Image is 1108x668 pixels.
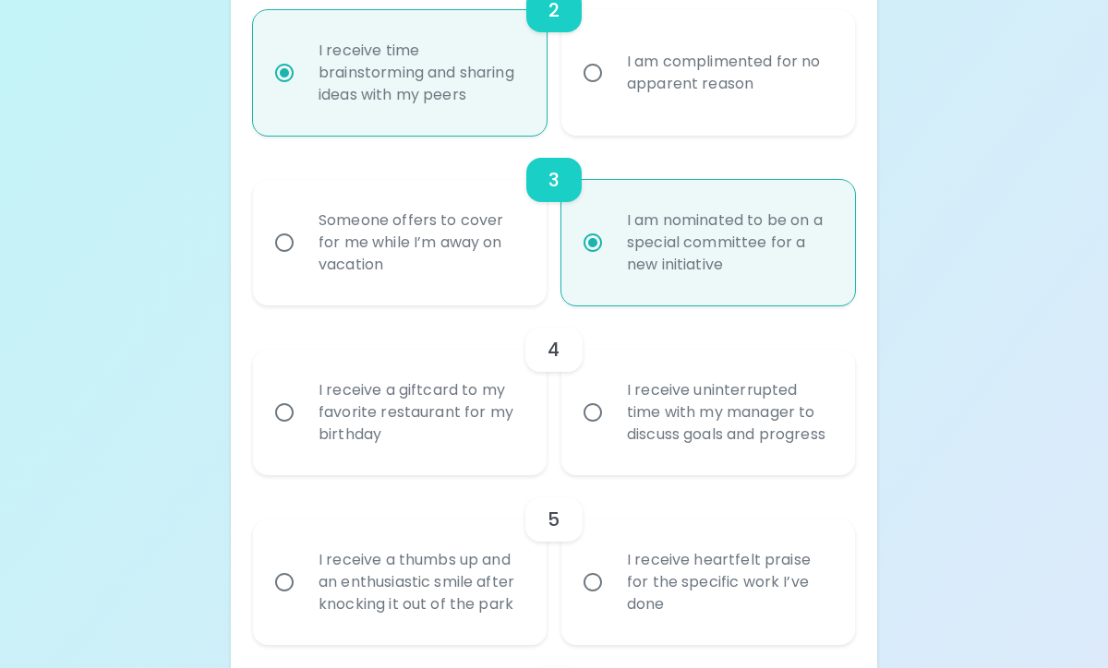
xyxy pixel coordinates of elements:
div: I receive uninterrupted time with my manager to discuss goals and progress [612,357,845,468]
h6: 5 [548,505,560,534]
h6: 4 [548,335,560,364]
div: Someone offers to cover for me while I’m away on vacation [304,187,536,298]
div: I receive a thumbs up and an enthusiastic smile after knocking it out of the park [304,527,536,638]
div: I receive heartfelt praise for the specific work I’ve done [612,527,845,638]
div: choice-group-check [253,305,855,475]
div: choice-group-check [253,136,855,305]
div: I receive a giftcard to my favorite restaurant for my birthday [304,357,536,468]
div: choice-group-check [253,475,855,645]
div: I receive time brainstorming and sharing ideas with my peers [304,18,536,128]
h6: 3 [548,165,560,195]
div: I am nominated to be on a special committee for a new initiative [612,187,845,298]
div: I am complimented for no apparent reason [612,29,845,117]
